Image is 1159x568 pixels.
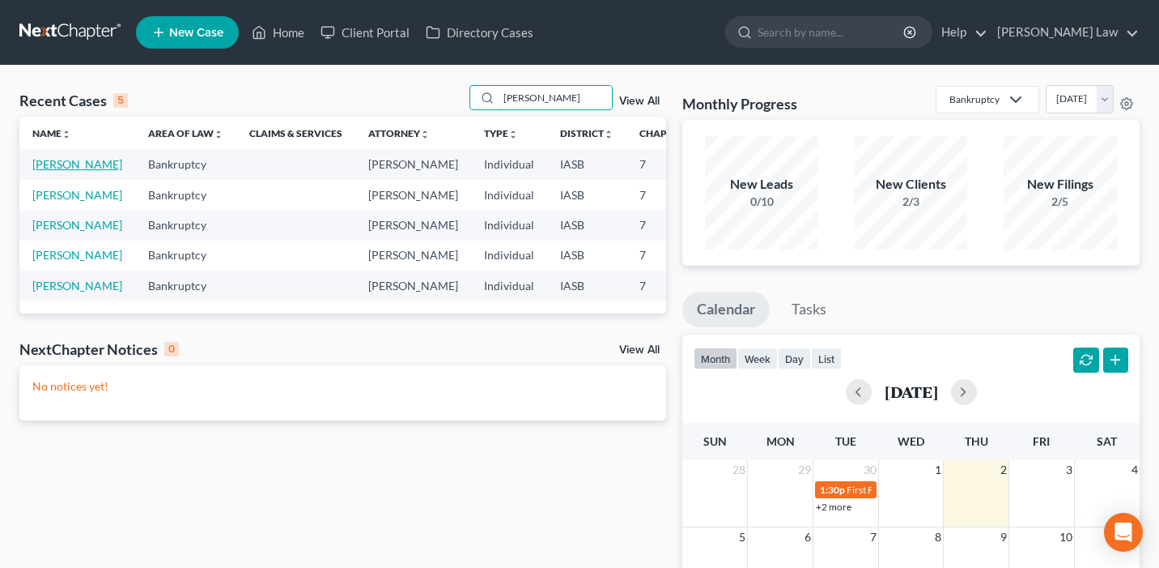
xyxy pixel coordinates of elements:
button: day [778,348,811,369]
a: Help [933,18,987,47]
td: Individual [471,180,547,210]
th: Claims & Services [236,117,355,149]
div: New Leads [705,175,818,194]
span: Thu [965,434,988,448]
div: 5 [113,93,128,108]
i: unfold_more [604,130,613,139]
span: 29 [796,460,813,480]
h3: Monthly Progress [682,94,797,113]
span: New Case [169,27,223,39]
button: list [811,348,842,369]
span: 8 [933,527,943,547]
i: unfold_more [420,130,430,139]
td: IASB [547,149,626,179]
div: 0/10 [705,194,818,210]
div: Open Intercom Messenger [1104,513,1143,552]
td: [PERSON_NAME] [355,271,471,301]
a: [PERSON_NAME] [32,157,122,171]
span: 9 [999,527,1008,547]
a: Districtunfold_more [560,127,613,139]
td: [PERSON_NAME] [355,149,471,179]
button: month [694,348,737,369]
a: Typeunfold_more [484,127,518,139]
span: Mon [766,434,795,448]
a: View All [619,344,660,356]
span: 6 [803,527,813,547]
i: unfold_more [62,130,71,139]
span: 5 [737,527,747,547]
span: Fri [1033,434,1050,448]
td: 7 [626,210,707,240]
div: NextChapter Notices [19,340,179,359]
a: +2 more [816,501,851,513]
p: No notices yet! [32,378,653,395]
span: 30 [862,460,878,480]
a: [PERSON_NAME] Law [989,18,1139,47]
span: 10 [1058,527,1074,547]
a: [PERSON_NAME] [32,248,122,262]
span: Tue [835,434,856,448]
a: Directory Cases [418,18,541,47]
a: [PERSON_NAME] [32,218,122,232]
span: Wed [898,434,924,448]
div: 2/5 [1004,194,1117,210]
a: Home [244,18,312,47]
td: Bankruptcy [135,180,236,210]
a: Calendar [682,292,770,327]
a: Client Portal [312,18,418,47]
td: [PERSON_NAME] [355,241,471,271]
a: Tasks [777,292,841,327]
div: Bankruptcy [949,92,1000,106]
td: 7 [626,149,707,179]
span: 1:30p [820,484,845,496]
span: Sat [1097,434,1117,448]
td: Individual [471,149,547,179]
td: IASB [547,271,626,301]
i: unfold_more [214,130,223,139]
span: 7 [868,527,878,547]
td: [PERSON_NAME] [355,210,471,240]
a: Attorneyunfold_more [368,127,430,139]
i: unfold_more [508,130,518,139]
span: 4 [1130,460,1140,480]
input: Search by name... [758,17,906,47]
input: Search by name... [499,86,612,109]
td: Bankruptcy [135,149,236,179]
div: 2/3 [854,194,967,210]
td: IASB [547,210,626,240]
td: 7 [626,241,707,271]
div: New Clients [854,175,967,194]
td: Individual [471,210,547,240]
span: 28 [731,460,747,480]
div: Recent Cases [19,91,128,110]
td: 7 [626,180,707,210]
a: [PERSON_NAME] [32,188,122,202]
a: Area of Lawunfold_more [148,127,223,139]
span: Sun [703,434,727,448]
a: [PERSON_NAME] [32,279,122,293]
td: [PERSON_NAME] [355,180,471,210]
span: 3 [1064,460,1074,480]
h2: [DATE] [885,383,938,400]
td: IASB [547,241,626,271]
td: 7 [626,271,707,301]
td: IASB [547,180,626,210]
td: Individual [471,271,547,301]
div: 0 [164,342,179,357]
span: 2 [999,460,1008,480]
span: 1 [933,460,943,480]
td: Bankruptcy [135,241,236,271]
div: New Filings [1004,175,1117,194]
td: Bankruptcy [135,271,236,301]
td: Bankruptcy [135,210,236,240]
td: Individual [471,241,547,271]
button: week [737,348,778,369]
a: Nameunfold_more [32,127,71,139]
a: Chapterunfold_more [639,127,694,139]
a: View All [619,96,660,107]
